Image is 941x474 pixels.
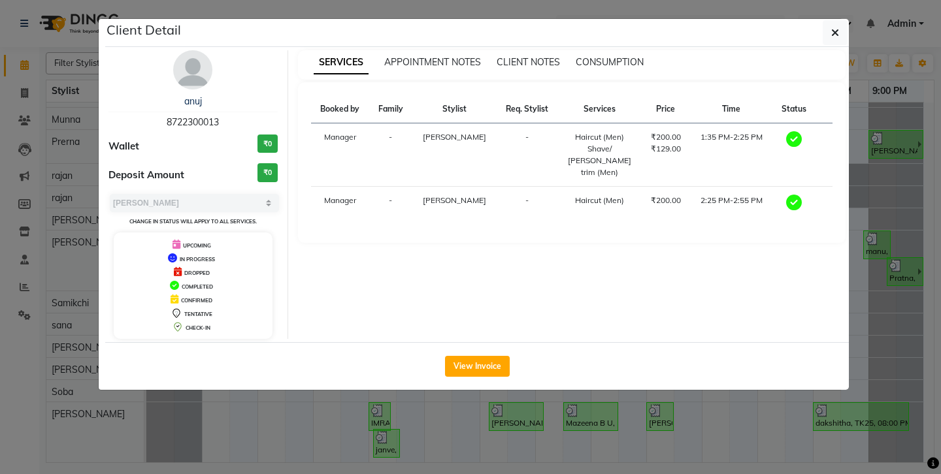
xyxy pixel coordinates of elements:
[690,95,773,123] th: Time
[566,195,634,206] div: Haircut (Men)
[496,95,558,123] th: Req. Stylist
[497,56,560,68] span: CLIENT NOTES
[650,131,682,143] div: ₹200.00
[384,56,481,68] span: APPOINTMENT NOTES
[181,297,212,304] span: CONFIRMED
[423,195,486,205] span: [PERSON_NAME]
[773,95,816,123] th: Status
[445,356,510,377] button: View Invoice
[257,163,278,182] h3: ₹0
[311,95,369,123] th: Booked by
[167,116,219,128] span: 8722300013
[311,123,369,187] td: Manager
[496,187,558,220] td: -
[642,95,690,123] th: Price
[369,95,412,123] th: Family
[566,143,634,178] div: Shave/ [PERSON_NAME] trim (Men)
[311,187,369,220] td: Manager
[576,56,644,68] span: CONSUMPTION
[108,139,139,154] span: Wallet
[184,95,202,107] a: anuj
[650,195,682,206] div: ₹200.00
[690,123,773,187] td: 1:35 PM-2:25 PM
[566,131,634,143] div: Haircut (Men)
[412,95,497,123] th: Stylist
[650,143,682,155] div: ₹129.00
[558,95,642,123] th: Services
[183,242,211,249] span: UPCOMING
[184,311,212,317] span: TENTATIVE
[423,132,486,142] span: [PERSON_NAME]
[182,283,213,290] span: COMPLETED
[173,50,212,89] img: avatar
[107,20,181,40] h5: Client Detail
[690,187,773,220] td: 2:25 PM-2:55 PM
[369,123,412,187] td: -
[184,270,210,276] span: DROPPED
[180,256,215,262] span: IN PROGRESS
[369,187,412,220] td: -
[496,123,558,187] td: -
[257,134,278,153] h3: ₹0
[186,324,210,331] span: CHECK-IN
[314,51,369,74] span: SERVICES
[108,168,184,183] span: Deposit Amount
[129,218,257,225] small: Change in status will apply to all services.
